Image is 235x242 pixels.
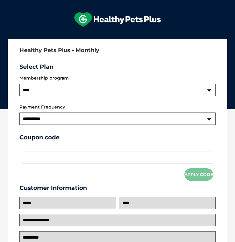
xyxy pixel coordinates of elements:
[19,64,216,71] h3: Select Plan
[19,185,216,192] h3: Customer Information
[19,47,216,54] h2: Healthy Pets Plus - Monthly
[19,105,65,110] label: Payment Frequency
[74,12,161,27] img: hpp-logo-landscape-green-white.png
[184,168,213,181] button: Apply Code
[19,76,216,81] label: Membership program
[19,134,216,141] h3: Coupon code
